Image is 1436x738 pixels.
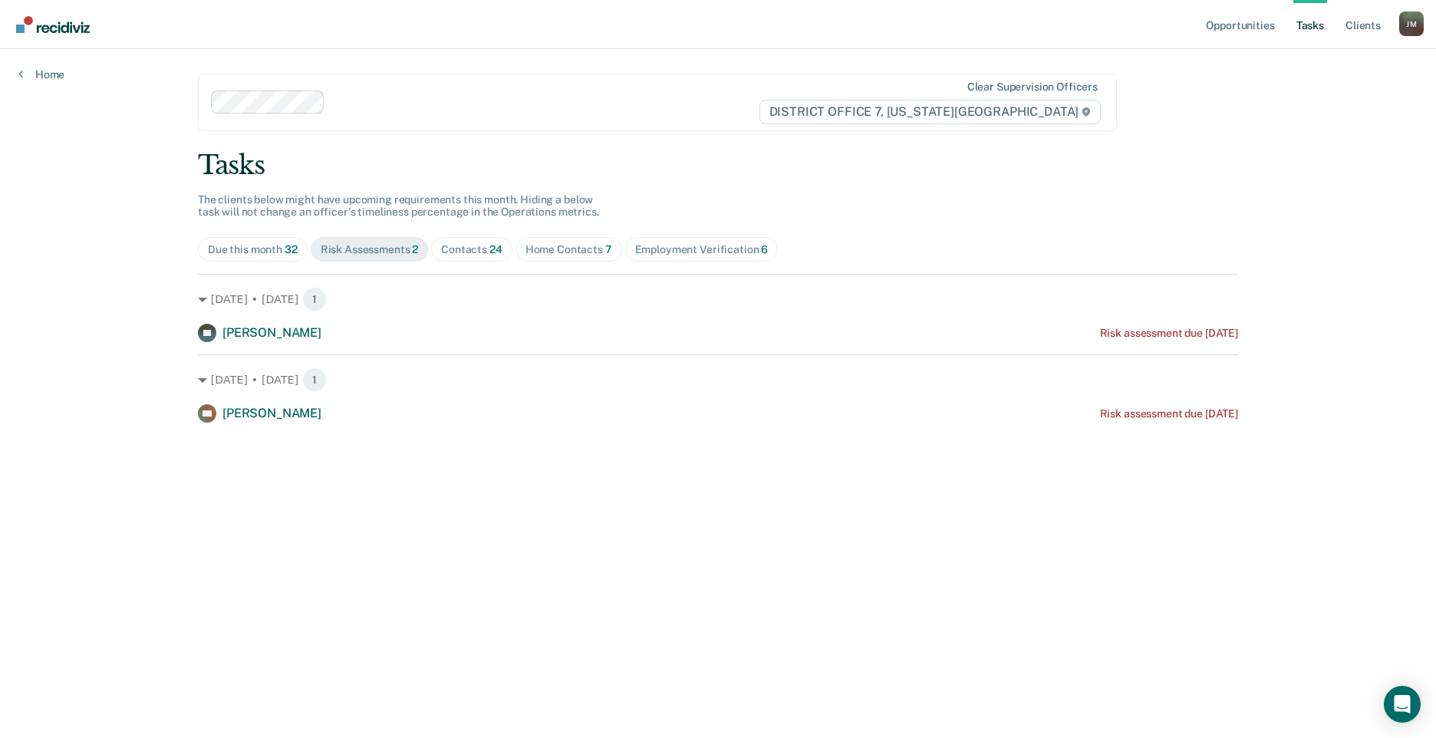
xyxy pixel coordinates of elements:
[1100,407,1238,420] div: Risk assessment due [DATE]
[208,243,298,256] div: Due this month
[18,68,64,81] a: Home
[1399,12,1424,36] div: J M
[759,100,1101,124] span: DISTRICT OFFICE 7, [US_STATE][GEOGRAPHIC_DATA]
[1399,12,1424,36] button: Profile dropdown button
[761,243,768,255] span: 6
[222,325,321,340] span: [PERSON_NAME]
[302,287,327,311] span: 1
[198,287,1238,311] div: [DATE] • [DATE] 1
[222,406,321,420] span: [PERSON_NAME]
[412,243,418,255] span: 2
[198,367,1238,392] div: [DATE] • [DATE] 1
[198,150,1238,181] div: Tasks
[605,243,612,255] span: 7
[1384,686,1421,723] div: Open Intercom Messenger
[198,193,599,219] span: The clients below might have upcoming requirements this month. Hiding a below task will not chang...
[1100,327,1238,340] div: Risk assessment due [DATE]
[441,243,502,256] div: Contacts
[967,81,1098,94] div: Clear supervision officers
[321,243,419,256] div: Risk Assessments
[16,16,90,33] img: Recidiviz
[302,367,327,392] span: 1
[489,243,502,255] span: 24
[285,243,298,255] span: 32
[525,243,612,256] div: Home Contacts
[635,243,769,256] div: Employment Verification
